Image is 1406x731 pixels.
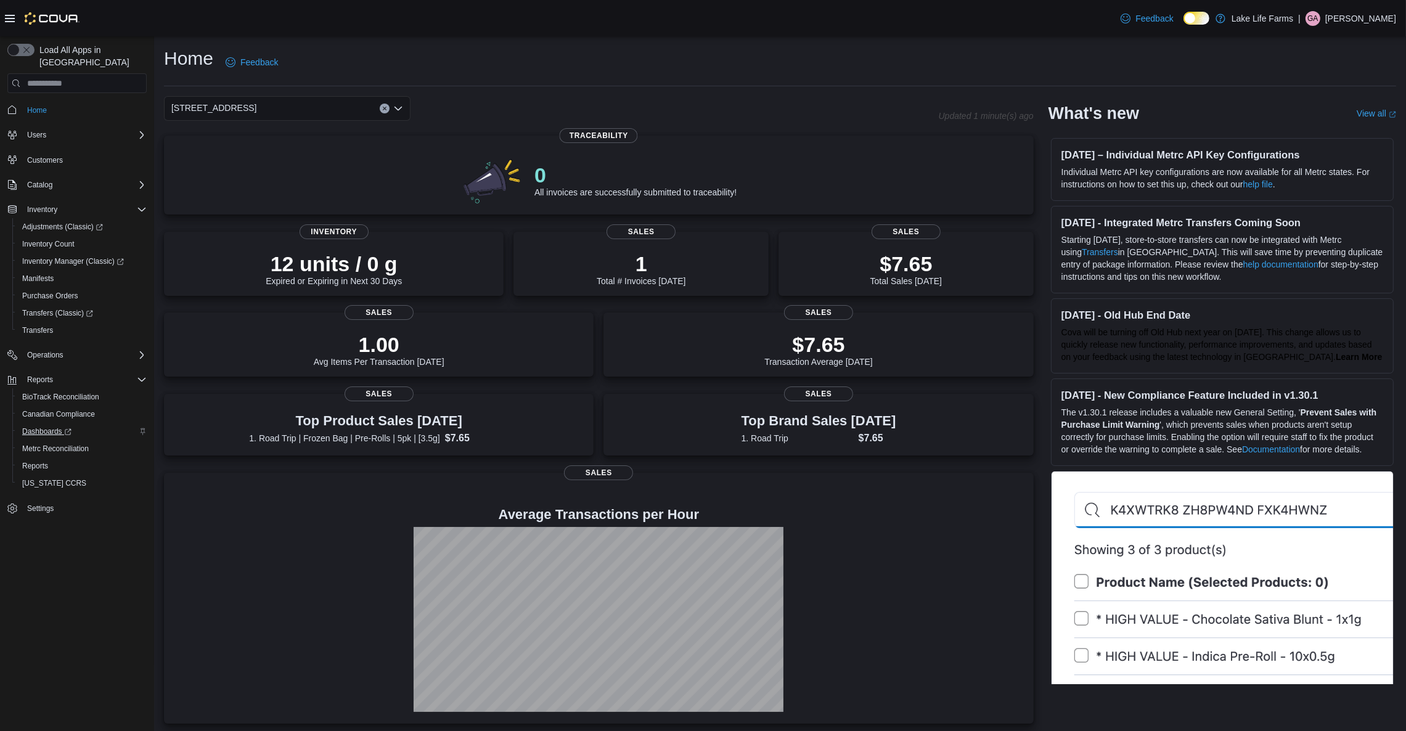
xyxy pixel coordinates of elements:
[22,202,62,217] button: Inventory
[742,432,854,444] dt: 1. Road Trip
[872,224,941,239] span: Sales
[22,444,89,454] span: Metrc Reconciliation
[314,332,444,367] div: Avg Items Per Transaction [DATE]
[1336,352,1382,362] a: Learn More
[35,44,147,68] span: Load All Apps in [GEOGRAPHIC_DATA]
[25,12,80,25] img: Cova
[300,224,369,239] span: Inventory
[17,459,147,473] span: Reports
[22,461,48,471] span: Reports
[17,424,76,439] a: Dashboards
[12,235,152,253] button: Inventory Count
[1306,11,1320,26] div: Gavin Anderson
[12,322,152,339] button: Transfers
[1061,389,1383,401] h3: [DATE] - New Compliance Feature Included in v1.30.1
[22,274,54,284] span: Manifests
[22,291,78,301] span: Purchase Orders
[12,388,152,406] button: BioTrack Reconciliation
[22,348,147,362] span: Operations
[345,386,414,401] span: Sales
[1243,259,1318,269] a: help documentation
[266,251,402,276] p: 12 units / 0 g
[534,163,737,187] p: 0
[22,178,57,192] button: Catalog
[249,414,509,428] h3: Top Product Sales [DATE]
[764,332,873,367] div: Transaction Average [DATE]
[597,251,685,276] p: 1
[22,500,147,516] span: Settings
[17,407,147,422] span: Canadian Compliance
[393,104,403,113] button: Open list of options
[17,323,58,338] a: Transfers
[27,350,63,360] span: Operations
[7,96,147,549] nav: Complex example
[534,163,737,197] div: All invoices are successfully submitted to traceability!
[27,155,63,165] span: Customers
[1242,444,1300,454] a: Documentation
[17,254,129,269] a: Inventory Manager (Classic)
[22,222,103,232] span: Adjustments (Classic)
[27,205,57,214] span: Inventory
[2,176,152,194] button: Catalog
[1061,234,1383,283] p: Starting [DATE], store-to-store transfers can now be integrated with Metrc using in [GEOGRAPHIC_D...
[2,151,152,169] button: Customers
[17,390,147,404] span: BioTrack Reconciliation
[17,219,108,234] a: Adjustments (Classic)
[22,103,52,118] a: Home
[221,50,283,75] a: Feedback
[597,251,685,286] div: Total # Invoices [DATE]
[27,130,46,140] span: Users
[22,178,147,192] span: Catalog
[17,441,147,456] span: Metrc Reconciliation
[22,501,59,516] a: Settings
[1061,166,1383,190] p: Individual Metrc API key configurations are now available for all Metrc states. For instructions ...
[17,271,59,286] a: Manifests
[1061,406,1383,455] p: The v1.30.1 release includes a valuable new General Setting, ' ', which prevents sales when produ...
[164,46,213,71] h1: Home
[12,304,152,322] a: Transfers (Classic)
[22,325,53,335] span: Transfers
[1243,179,1273,189] a: help file
[22,128,51,142] button: Users
[1082,247,1118,257] a: Transfers
[27,375,53,385] span: Reports
[27,105,47,115] span: Home
[27,504,54,513] span: Settings
[249,432,439,444] dt: 1. Road Trip | Frozen Bag | Pre-Rolls | 5pk | [3.5g]
[22,392,99,402] span: BioTrack Reconciliation
[12,457,152,475] button: Reports
[1357,108,1396,118] a: View allExternal link
[17,424,147,439] span: Dashboards
[870,251,942,276] p: $7.65
[12,406,152,423] button: Canadian Compliance
[22,372,147,387] span: Reports
[1061,309,1383,321] h3: [DATE] - Old Hub End Date
[1061,327,1372,362] span: Cova will be turning off Old Hub next year on [DATE]. This change allows us to quickly release ne...
[1307,11,1318,26] span: GA
[22,102,147,117] span: Home
[22,427,72,436] span: Dashboards
[17,254,147,269] span: Inventory Manager (Classic)
[17,288,147,303] span: Purchase Orders
[12,440,152,457] button: Metrc Reconciliation
[560,128,638,143] span: Traceability
[2,346,152,364] button: Operations
[2,499,152,517] button: Settings
[22,256,124,266] span: Inventory Manager (Classic)
[742,414,896,428] h3: Top Brand Sales [DATE]
[27,180,52,190] span: Catalog
[1048,104,1139,123] h2: What's new
[17,219,147,234] span: Adjustments (Classic)
[2,126,152,144] button: Users
[266,251,402,286] div: Expired or Expiring in Next 30 Days
[2,201,152,218] button: Inventory
[17,237,80,251] a: Inventory Count
[12,218,152,235] a: Adjustments (Classic)
[17,306,98,321] a: Transfers (Classic)
[17,271,147,286] span: Manifests
[17,476,91,491] a: [US_STATE] CCRS
[17,306,147,321] span: Transfers (Classic)
[171,100,256,115] span: [STREET_ADDRESS]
